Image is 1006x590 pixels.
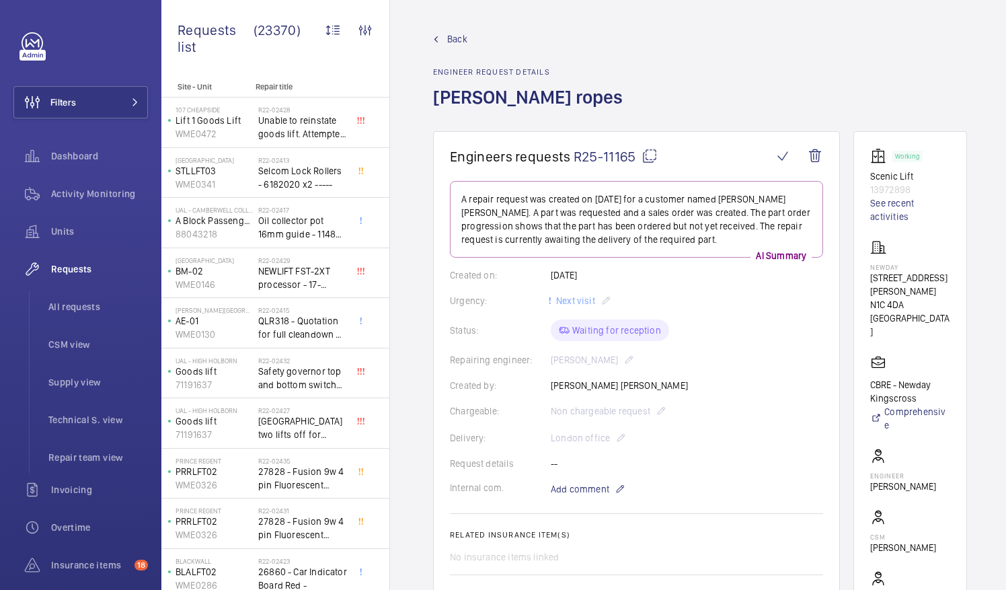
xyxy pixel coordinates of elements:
[895,154,919,159] p: Working
[870,533,936,541] p: CSM
[258,256,347,264] h2: R22-02429
[176,365,253,378] p: Goods lift
[433,85,631,131] h1: [PERSON_NAME] ropes
[258,214,347,241] span: Oil collector pot 16mm guide - 11482 x2
[258,264,347,291] span: NEWLIFT FST-2XT processor - 17-02000003 1021,00 euros x1
[258,365,347,392] span: Safety governor top and bottom switches not working from an immediate defect. Lift passenger lift...
[870,378,950,405] p: CBRE - Newday Kingscross
[176,127,253,141] p: WME0472
[51,558,129,572] span: Insurance items
[870,148,892,164] img: elevator.svg
[134,560,148,570] span: 18
[176,357,253,365] p: UAL - High Holborn
[870,183,950,196] p: 13972898
[176,227,253,241] p: 88043218
[447,32,467,46] span: Back
[258,457,347,465] h2: R22-02435
[258,314,347,341] span: QLR318 - Quotation for full cleandown of lift and motor room at, Workspace, [PERSON_NAME][GEOGRAP...
[176,214,253,227] p: A Block Passenger Lift 2 (B) L/H
[258,507,347,515] h2: R22-02431
[258,406,347,414] h2: R22-02427
[870,405,950,432] a: Comprehensive
[178,22,254,55] span: Requests list
[176,457,253,465] p: Prince Regent
[870,541,936,554] p: [PERSON_NAME]
[51,262,148,276] span: Requests
[551,482,609,496] span: Add comment
[176,557,253,565] p: Blackwall
[176,264,253,278] p: BM-02
[870,196,950,223] a: See recent activities
[176,428,253,441] p: 71191637
[48,451,148,464] span: Repair team view
[450,530,823,540] h2: Related insurance item(s)
[13,86,148,118] button: Filters
[461,192,812,246] p: A repair request was created on [DATE] for a customer named [PERSON_NAME] [PERSON_NAME]. A part w...
[258,206,347,214] h2: R22-02417
[176,164,253,178] p: STLLFT03
[176,478,253,492] p: WME0326
[870,271,950,298] p: [STREET_ADDRESS][PERSON_NAME]
[48,300,148,314] span: All requests
[161,82,250,91] p: Site - Unit
[176,278,253,291] p: WME0146
[51,149,148,163] span: Dashboard
[176,515,253,528] p: PRRLFT02
[176,156,253,164] p: [GEOGRAPHIC_DATA]
[176,178,253,191] p: WME0341
[176,507,253,515] p: Prince Regent
[50,96,76,109] span: Filters
[176,306,253,314] p: [PERSON_NAME][GEOGRAPHIC_DATA]
[176,106,253,114] p: 107 Cheapside
[51,483,148,496] span: Invoicing
[176,378,253,392] p: 71191637
[176,565,253,579] p: BLALFT02
[258,414,347,441] span: [GEOGRAPHIC_DATA] two lifts off for safety governor rope switches at top and bottom. Immediate de...
[51,521,148,534] span: Overtime
[176,328,253,341] p: WME0130
[176,256,253,264] p: [GEOGRAPHIC_DATA]
[176,528,253,542] p: WME0326
[258,515,347,542] span: 27828 - Fusion 9w 4 pin Fluorescent Lamp / Bulb - Used on Prince regent lift No2 car top test con...
[176,406,253,414] p: UAL - High Holborn
[870,472,936,480] p: Engineer
[258,164,347,191] span: Selcom Lock Rollers - 6182020 x2 -----
[870,298,950,338] p: N1C 4DA [GEOGRAPHIC_DATA]
[176,314,253,328] p: AE-01
[176,414,253,428] p: Goods lift
[870,170,950,183] p: Scenic Lift
[574,148,658,165] span: R25-11165
[51,187,148,200] span: Activity Monitoring
[48,375,148,389] span: Supply view
[51,225,148,238] span: Units
[256,82,344,91] p: Repair title
[870,480,936,493] p: [PERSON_NAME]
[48,413,148,427] span: Technical S. view
[176,114,253,127] p: Lift 1 Goods Lift
[258,114,347,141] span: Unable to reinstate goods lift. Attempted to swap control boards with PL2, no difference. Technic...
[750,249,812,262] p: AI Summary
[258,306,347,314] h2: R22-02415
[258,357,347,365] h2: R22-02432
[48,338,148,351] span: CSM view
[258,156,347,164] h2: R22-02413
[258,557,347,565] h2: R22-02423
[433,67,631,77] h2: Engineer request details
[870,263,950,271] p: NewDay
[176,465,253,478] p: PRRLFT02
[258,106,347,114] h2: R22-02428
[258,465,347,492] span: 27828 - Fusion 9w 4 pin Fluorescent Lamp / Bulb - Used on Prince regent lift No2 car top test con...
[176,206,253,214] p: UAL - Camberwell College of Arts
[450,148,571,165] span: Engineers requests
